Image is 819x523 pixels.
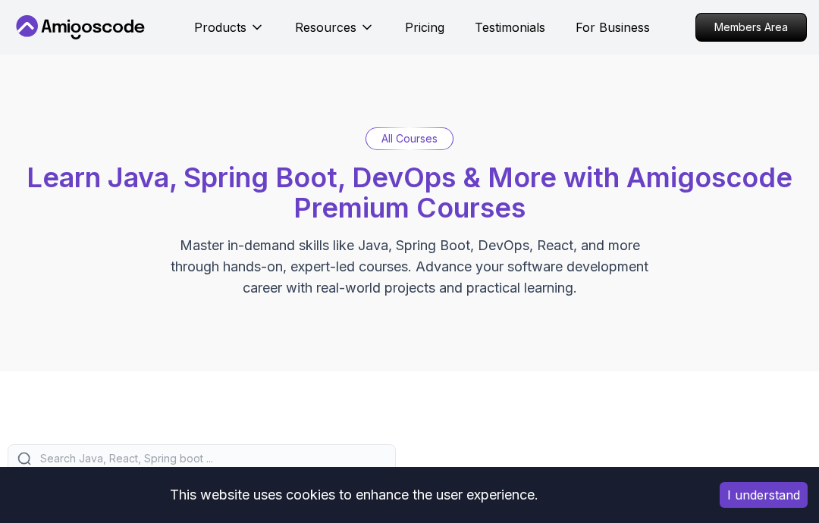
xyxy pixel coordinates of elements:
div: This website uses cookies to enhance the user experience. [11,478,697,512]
p: All Courses [381,131,438,146]
a: Testimonials [475,18,545,36]
button: Accept cookies [720,482,808,508]
a: Pricing [405,18,444,36]
button: Products [194,18,265,49]
a: Members Area [695,13,807,42]
input: Search Java, React, Spring boot ... [37,451,386,466]
p: Products [194,18,246,36]
span: Learn Java, Spring Boot, DevOps & More with Amigoscode Premium Courses [27,161,792,224]
p: Resources [295,18,356,36]
p: Master in-demand skills like Java, Spring Boot, DevOps, React, and more through hands-on, expert-... [155,235,664,299]
a: For Business [576,18,650,36]
p: Members Area [696,14,806,41]
button: Resources [295,18,375,49]
iframe: chat widget [739,446,807,511]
